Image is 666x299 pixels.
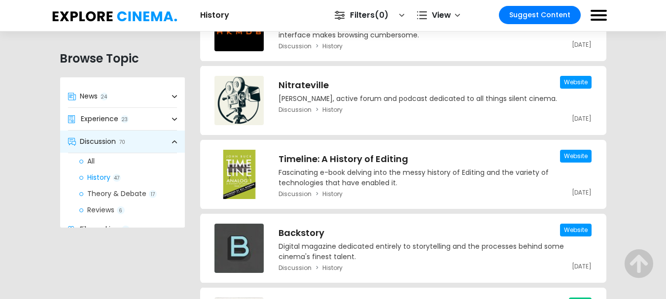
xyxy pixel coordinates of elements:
p: [PERSON_NAME], active forum and podcast dedicated to all things silent cinema. [279,94,592,104]
span: 47 [113,174,121,182]
div: breadcrumb [279,264,592,271]
a: Discussion [279,106,312,113]
a: Filters0 [328,6,411,25]
span: 70 [118,138,126,146]
span: 0 [375,9,388,21]
a: Reviews6 [71,202,185,218]
h2: History [200,9,229,21]
a: View [411,6,466,25]
a: Filmmaking151 [60,218,185,240]
a: Theory & Debate17 [71,186,185,202]
a: Discussion70 [60,131,185,153]
h3: Timeline: A History of Editing [279,152,592,166]
div: breadcrumb [279,190,592,198]
a: History [322,42,343,50]
a: History47 [71,169,185,186]
a: Discussion [279,264,312,271]
img: Timeline: A History of Editing [214,150,264,199]
h3: Backstory [279,226,592,239]
a: Experience23 [60,108,185,130]
a: History [322,106,343,113]
a: News24 [60,85,185,107]
a: Discussion [279,42,312,50]
img: Explore Cinema. [52,11,177,22]
img: Nitrateville [214,76,264,125]
img: Backstory [214,224,264,273]
a: Hong Kong Movie DatabaseExtensive database of Hong Kong Cinema - both the films and key people in... [279,2,592,40]
a: BackstoryDigital magazine dedicated entirely to storytelling and the processes behind some cinema... [279,224,592,262]
h2: Browse Topic [60,51,185,69]
div: breadcrumb [279,106,592,113]
h3: Nitrateville [279,78,592,92]
a: History [322,190,343,198]
span: 24 [100,93,108,100]
span: 23 [121,115,129,123]
a: Timeline: A History of EditingFascinating e-book delving into the messy history of Editing and th... [279,150,592,188]
a: Discussion [279,190,312,198]
span: 17 [149,190,157,198]
a: Nitrateville[PERSON_NAME], active forum and podcast dedicated to all things silent cinema. [279,76,592,104]
a: History [322,264,343,271]
a: All [71,153,185,169]
span: 151 [122,226,130,233]
div: breadcrumb [279,42,592,50]
p: Fascinating e-book delving into the messy history of Editing and the variety of technologies that... [279,167,592,188]
span: 6 [117,206,125,214]
p: Digital magazine dedicated entirely to storytelling and the processes behind some cinema's finest... [279,241,592,262]
a: Suggest Content [499,6,581,24]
